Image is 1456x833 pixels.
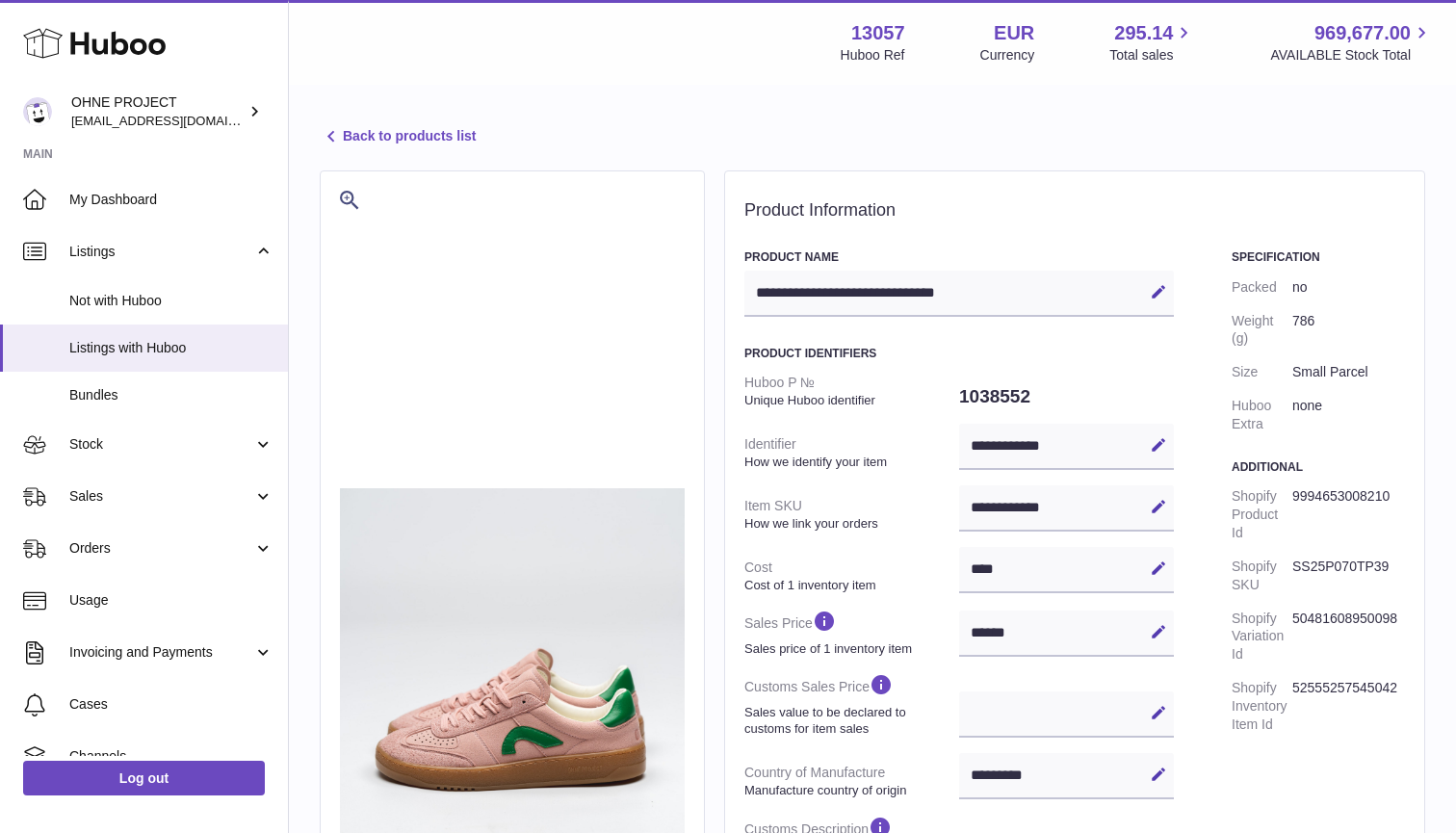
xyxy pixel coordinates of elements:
dd: no [1292,271,1405,304]
dt: Weight (g) [1232,304,1292,356]
span: Total sales [1109,46,1195,65]
div: Currency [980,46,1035,65]
dt: Sales Price [744,601,959,664]
h3: Additional [1232,459,1405,475]
dd: Small Parcel [1292,355,1405,389]
a: 969,677.00 AVAILABLE Stock Total [1270,20,1433,65]
strong: How we identify your item [744,454,954,471]
span: Cases [69,695,273,714]
strong: Cost of 1 inventory item [744,577,954,594]
dt: Identifier [744,428,959,478]
h3: Product Identifiers [744,346,1174,361]
dt: Shopify Inventory Item Id [1232,671,1292,742]
dd: none [1292,389,1405,441]
span: 969,677.00 [1314,20,1411,46]
h3: Specification [1232,249,1405,265]
span: Channels [69,747,273,766]
span: Sales [69,487,253,506]
strong: Sales price of 1 inventory item [744,640,954,658]
span: AVAILABLE Stock Total [1270,46,1433,65]
strong: 13057 [851,20,905,46]
span: [EMAIL_ADDRESS][DOMAIN_NAME] [71,113,283,128]
a: 295.14 Total sales [1109,20,1195,65]
span: Stock [69,435,253,454]
dd: 786 [1292,304,1405,356]
h2: Product Information [744,200,1405,221]
span: Bundles [69,386,273,404]
h3: Product Name [744,249,1174,265]
dt: Packed [1232,271,1292,304]
span: Usage [69,591,273,610]
img: support@ohneproject.com [23,97,52,126]
div: OHNE PROJECT [71,93,245,130]
a: Back to products list [320,125,476,148]
dt: Country of Manufacture [744,756,959,806]
dd: 52555257545042 [1292,671,1405,742]
dd: 9994653008210 [1292,480,1405,550]
strong: Unique Huboo identifier [744,392,954,409]
span: 295.14 [1114,20,1173,46]
dt: Customs Sales Price [744,664,959,744]
dt: Size [1232,355,1292,389]
dd: 50481608950098 [1292,602,1405,672]
div: Huboo Ref [841,46,905,65]
dt: Cost [744,551,959,601]
dd: SS25P070TP39 [1292,550,1405,602]
dt: Huboo P № [744,366,959,416]
strong: EUR [994,20,1034,46]
dt: Item SKU [744,489,959,539]
a: Log out [23,761,265,795]
dt: Shopify SKU [1232,550,1292,602]
span: My Dashboard [69,191,273,209]
dt: Shopify Product Id [1232,480,1292,550]
strong: How we link your orders [744,515,954,533]
span: Not with Huboo [69,292,273,310]
dt: Shopify Variation Id [1232,602,1292,672]
strong: Manufacture country of origin [744,782,954,799]
dd: 1038552 [959,377,1174,417]
strong: Sales value to be declared to customs for item sales [744,704,954,738]
dt: Huboo Extra [1232,389,1292,441]
span: Invoicing and Payments [69,643,253,662]
span: Orders [69,539,253,558]
span: Listings [69,243,253,261]
span: Listings with Huboo [69,339,273,357]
